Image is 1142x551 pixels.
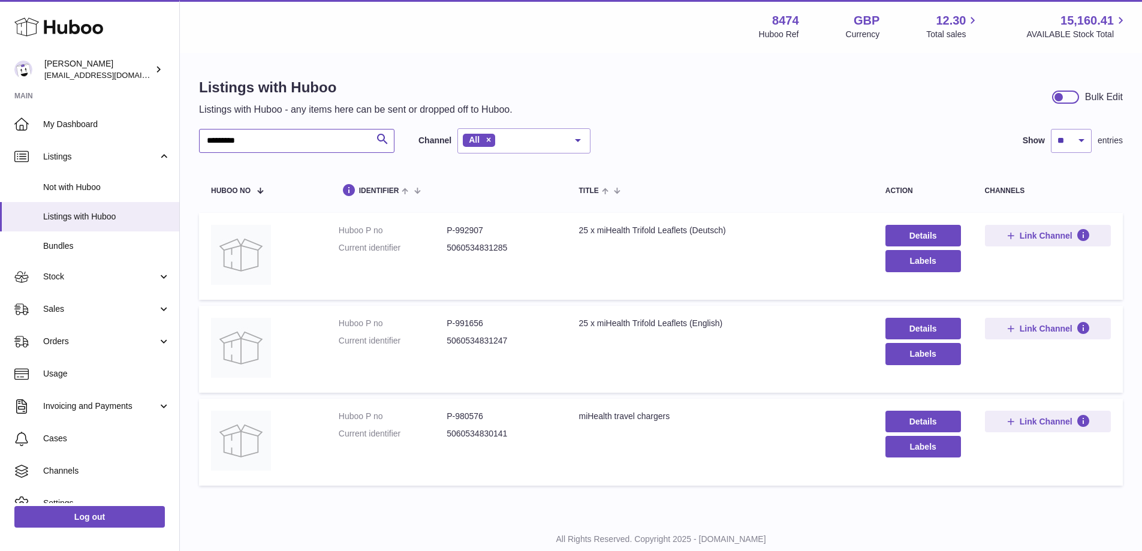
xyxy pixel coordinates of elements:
div: [PERSON_NAME] [44,58,152,81]
span: Huboo no [211,187,251,195]
img: internalAdmin-8474@internal.huboo.com [14,61,32,79]
a: Log out [14,506,165,528]
button: Labels [885,436,961,457]
a: Details [885,318,961,339]
span: Link Channel [1020,230,1072,241]
span: AVAILABLE Stock Total [1026,29,1128,40]
dd: P-992907 [447,225,555,236]
label: Show [1023,135,1045,146]
a: Details [885,411,961,432]
span: identifier [359,187,399,195]
span: 12.30 [936,13,966,29]
p: All Rights Reserved. Copyright 2025 - [DOMAIN_NAME] [189,534,1132,545]
strong: 8474 [772,13,799,29]
button: Labels [885,343,961,365]
div: Currency [846,29,880,40]
span: Listings [43,151,158,162]
span: Link Channel [1020,416,1072,427]
button: Link Channel [985,318,1111,339]
button: Link Channel [985,411,1111,432]
div: action [885,187,961,195]
span: Channels [43,465,170,477]
span: Listings with Huboo [43,211,170,222]
dd: P-991656 [447,318,555,329]
a: 15,160.41 AVAILABLE Stock Total [1026,13,1128,40]
dt: Huboo P no [339,411,447,422]
span: Not with Huboo [43,182,170,193]
strong: GBP [854,13,879,29]
span: My Dashboard [43,119,170,130]
div: 25 x miHealth Trifold Leaflets (English) [578,318,861,329]
dd: 5060534831285 [447,242,555,254]
img: miHealth travel chargers [211,411,271,471]
dd: P-980576 [447,411,555,422]
div: Huboo Ref [759,29,799,40]
dt: Huboo P no [339,318,447,329]
dt: Current identifier [339,428,447,439]
span: All [469,135,480,144]
span: 15,160.41 [1060,13,1114,29]
img: 25 x miHealth Trifold Leaflets (English) [211,318,271,378]
div: miHealth travel chargers [578,411,861,422]
span: Sales [43,303,158,315]
dd: 5060534831247 [447,335,555,347]
span: entries [1098,135,1123,146]
a: Details [885,225,961,246]
span: Stock [43,271,158,282]
button: Link Channel [985,225,1111,246]
button: Labels [885,250,961,272]
div: 25 x miHealth Trifold Leaflets (Deutsch) [578,225,861,236]
span: Bundles [43,240,170,252]
span: Cases [43,433,170,444]
span: Settings [43,498,170,509]
div: Bulk Edit [1085,91,1123,104]
span: Invoicing and Payments [43,401,158,412]
dt: Current identifier [339,335,447,347]
h1: Listings with Huboo [199,78,513,97]
span: Orders [43,336,158,347]
span: Link Channel [1020,323,1072,334]
dt: Huboo P no [339,225,447,236]
span: Usage [43,368,170,380]
dt: Current identifier [339,242,447,254]
label: Channel [418,135,451,146]
span: Total sales [926,29,980,40]
span: [EMAIL_ADDRESS][DOMAIN_NAME] [44,70,176,80]
span: title [578,187,598,195]
a: 12.30 Total sales [926,13,980,40]
p: Listings with Huboo - any items here can be sent or dropped off to Huboo. [199,103,513,116]
div: channels [985,187,1111,195]
img: 25 x miHealth Trifold Leaflets (Deutsch) [211,225,271,285]
dd: 5060534830141 [447,428,555,439]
